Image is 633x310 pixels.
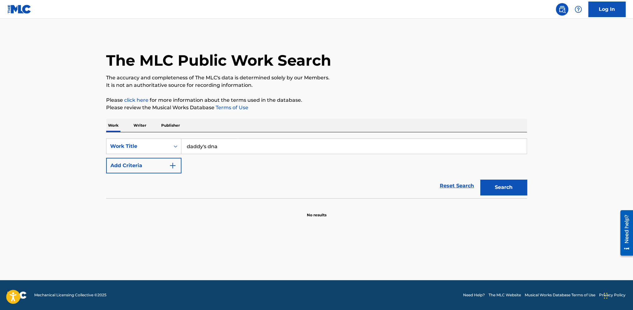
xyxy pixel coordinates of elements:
[307,205,326,218] p: No results
[525,292,595,298] a: Musical Works Database Terms of Use
[124,97,148,103] a: click here
[214,105,248,110] a: Terms of Use
[572,3,584,16] div: Help
[599,292,626,298] a: Privacy Policy
[106,51,331,70] h1: The MLC Public Work Search
[574,6,582,13] img: help
[616,208,633,258] iframe: Resource Center
[588,2,626,17] a: Log In
[169,162,176,169] img: 9d2ae6d4665cec9f34b9.svg
[110,143,166,150] div: Work Title
[132,119,148,132] p: Writer
[106,104,527,111] p: Please review the Musical Works Database
[159,119,182,132] p: Publisher
[106,74,527,82] p: The accuracy and completeness of The MLC's data is determined solely by our Members.
[602,280,633,310] iframe: Chat Widget
[556,3,568,16] a: Public Search
[106,96,527,104] p: Please for more information about the terms used in the database.
[106,139,527,198] form: Search Form
[463,292,485,298] a: Need Help?
[106,119,120,132] p: Work
[34,292,106,298] span: Mechanical Licensing Collective © 2025
[106,82,527,89] p: It is not an authoritative source for recording information.
[7,291,27,299] img: logo
[489,292,521,298] a: The MLC Website
[604,286,607,305] div: Drag
[7,5,31,14] img: MLC Logo
[437,179,477,193] a: Reset Search
[480,180,527,195] button: Search
[106,158,181,173] button: Add Criteria
[558,6,566,13] img: search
